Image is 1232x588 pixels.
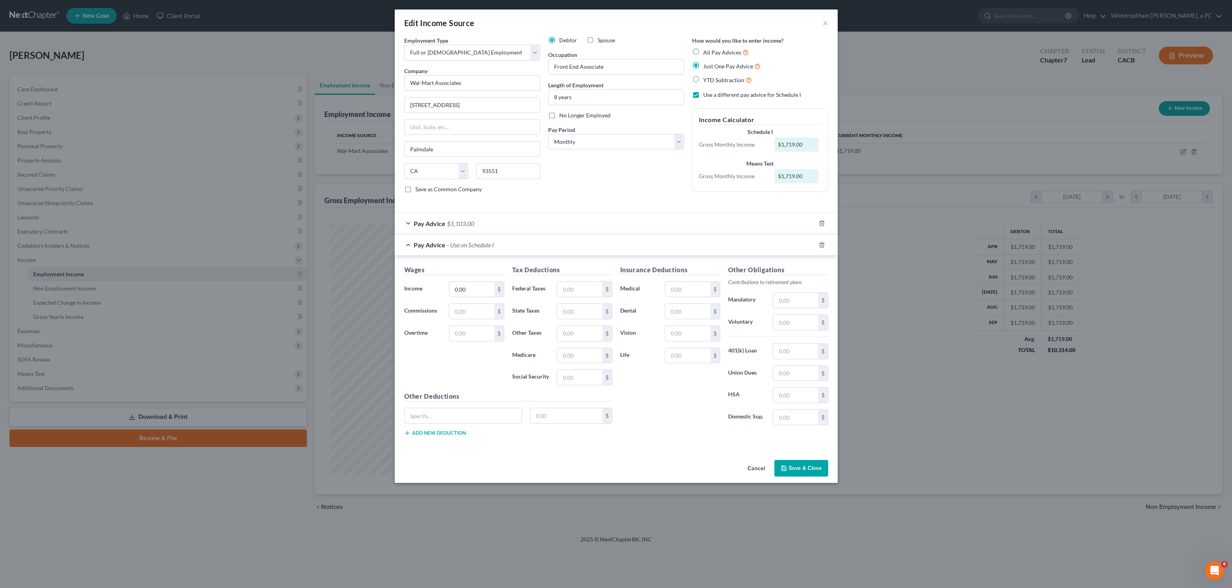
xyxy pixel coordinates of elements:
[699,160,821,168] div: Means Test
[724,343,769,359] label: 401(k) Loan
[602,370,612,385] div: $
[692,36,783,45] label: How would you like to enter income?
[404,75,540,91] input: Search company by name...
[1221,561,1228,567] span: 6
[405,98,540,113] input: Enter address...
[616,281,661,297] label: Medical
[530,408,602,423] input: 0.00
[818,366,828,381] div: $
[508,281,553,297] label: Federal Taxes
[602,348,612,363] div: $
[724,387,769,403] label: HSA
[773,410,818,425] input: 0.00
[774,460,828,477] button: Save & Close
[557,326,602,341] input: 0.00
[695,141,771,149] div: Gross Monthly Income
[823,18,828,28] button: ×
[703,77,744,83] span: YTD Subtraction
[602,304,612,319] div: $
[665,348,710,363] input: 0.00
[699,128,821,136] div: Schedule I
[710,282,720,297] div: $
[695,172,771,180] div: Gross Monthly Income
[620,265,720,275] h5: Insurance Deductions
[602,282,612,297] div: $
[405,408,522,423] input: Specify...
[508,303,553,319] label: State Taxes
[508,369,553,385] label: Social Security
[775,138,818,152] div: $1,719.00
[773,344,818,359] input: 0.00
[703,63,753,70] span: Just One Pay Advice
[557,282,602,297] input: 0.00
[447,241,494,249] span: - Use on Schedule I
[449,304,494,319] input: 0.00
[703,49,741,56] span: All Pay Advices
[616,348,661,364] label: Life
[557,348,602,363] input: 0.00
[449,326,494,341] input: 0.00
[508,348,553,364] label: Medicare
[1205,561,1224,580] iframe: Intercom live chat
[598,37,615,43] span: Spouse
[549,90,684,105] input: ex: 2 years
[494,326,504,341] div: $
[724,315,769,330] label: Voluntary
[404,265,504,275] h5: Wages
[724,366,769,381] label: Union Dues
[549,59,684,74] input: --
[404,430,466,436] button: Add new deduction
[616,303,661,319] label: Dental
[699,115,821,125] h5: Income Calculator
[414,220,445,227] span: Pay Advice
[724,292,769,308] label: Mandatory
[512,265,612,275] h5: Tax Deductions
[494,282,504,297] div: $
[447,220,474,227] span: $1,103.00
[703,91,801,98] span: Use a different pay advice for Schedule I
[559,112,611,119] span: No Longer Employed
[548,51,577,59] label: Occupation
[415,186,482,192] span: Save as Common Company
[741,461,771,477] button: Cancel
[773,388,818,403] input: 0.00
[616,326,661,341] label: Vision
[405,119,540,134] input: Unit, Suite, etc...
[602,326,612,341] div: $
[476,163,540,179] input: Enter zip...
[405,141,540,156] input: Enter city...
[400,326,445,341] label: Overtime
[559,37,577,43] span: Debtor
[773,293,818,308] input: 0.00
[728,278,828,286] p: Contributions to retirement plans
[773,315,818,330] input: 0.00
[724,409,769,425] label: Domestic Sup.
[449,282,494,297] input: 0.00
[775,169,818,183] div: $1,719.00
[665,326,710,341] input: 0.00
[818,410,828,425] div: $
[665,282,710,297] input: 0.00
[557,304,602,319] input: 0.00
[710,348,720,363] div: $
[404,392,612,401] h5: Other Deductions
[404,17,475,28] div: Edit Income Source
[602,408,612,423] div: $
[404,285,422,292] span: Income
[665,304,710,319] input: 0.00
[494,304,504,319] div: $
[818,344,828,359] div: $
[710,326,720,341] div: $
[818,388,828,403] div: $
[400,303,445,319] label: Commissions
[414,241,445,249] span: Pay Advice
[773,366,818,381] input: 0.00
[818,315,828,330] div: $
[728,265,828,275] h5: Other Obligations
[404,68,428,74] span: Company
[548,126,575,133] span: Pay Period
[818,293,828,308] div: $
[557,370,602,385] input: 0.00
[404,37,448,44] span: Employment Type
[508,326,553,341] label: Other Taxes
